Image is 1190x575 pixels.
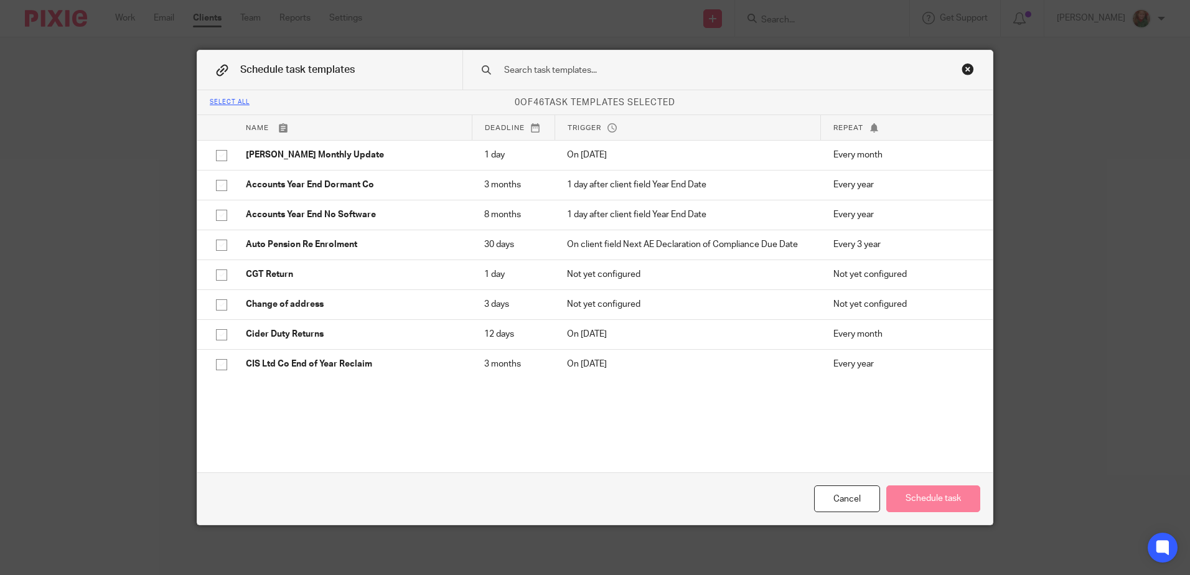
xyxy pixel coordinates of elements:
p: 8 months [484,208,542,221]
span: Schedule task templates [240,65,355,75]
p: Not yet configured [567,268,808,281]
p: Accounts Year End No Software [246,208,459,221]
p: 3 days [484,298,542,311]
p: 1 day after client field Year End Date [567,208,808,221]
p: [PERSON_NAME] Monthly Update [246,149,459,161]
p: CIS Ltd Co End of Year Reclaim [246,358,459,370]
p: Every year [833,358,974,370]
p: Deadline [485,123,542,133]
p: 30 days [484,238,542,251]
p: Repeat [833,123,974,133]
p: 1 day [484,149,542,161]
p: On [DATE] [567,149,808,161]
p: Auto Pension Re Enrolment [246,238,459,251]
p: Every month [833,328,974,340]
p: Cider Duty Returns [246,328,459,340]
p: 1 day after client field Year End Date [567,179,808,191]
p: Accounts Year End Dormant Co [246,179,459,191]
p: Every 3 year [833,238,974,251]
p: Every year [833,179,974,191]
p: 1 day [484,268,542,281]
p: of task templates selected [197,96,993,109]
p: 12 days [484,328,542,340]
span: 0 [515,98,520,107]
span: Name [246,124,269,131]
p: Every month [833,149,974,161]
p: Every year [833,208,974,221]
p: On [DATE] [567,358,808,370]
div: Select all [210,99,250,106]
p: Change of address [246,298,459,311]
span: 46 [533,98,545,107]
p: 3 months [484,358,542,370]
p: Not yet configured [567,298,808,311]
p: Trigger [568,123,808,133]
p: CGT Return [246,268,459,281]
button: Schedule task [886,485,980,512]
p: On client field Next AE Declaration of Compliance Due Date [567,238,808,251]
p: Not yet configured [833,268,974,281]
p: On [DATE] [567,328,808,340]
div: Cancel [814,485,880,512]
p: Not yet configured [833,298,974,311]
input: Search task templates... [503,63,913,77]
p: 3 months [484,179,542,191]
div: Close this dialog window [962,63,974,75]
